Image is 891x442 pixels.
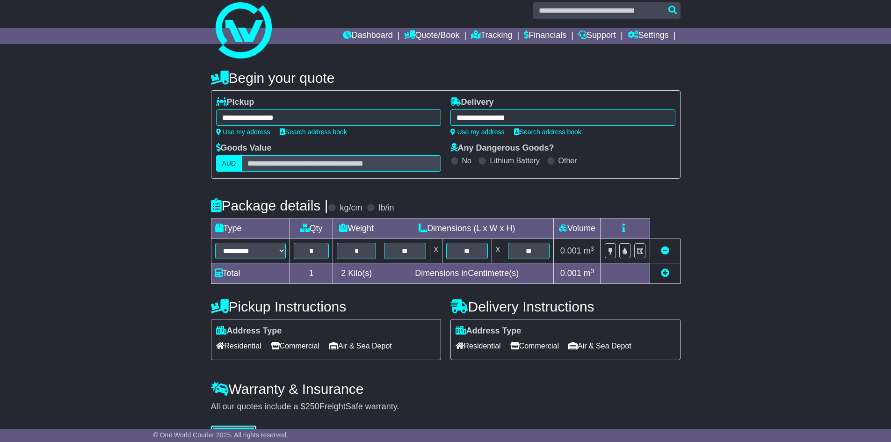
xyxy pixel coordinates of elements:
td: Dimensions (L x W x H) [380,218,554,239]
span: © One World Courier 2025. All rights reserved. [153,431,289,439]
span: Residential [456,339,501,353]
span: 0.001 [560,268,581,278]
span: 2 [341,268,346,278]
td: x [430,239,442,263]
sup: 3 [591,268,594,275]
a: Use my address [216,128,270,136]
span: 0.001 [560,246,581,255]
label: Address Type [216,326,282,336]
td: Volume [554,218,601,239]
td: Total [211,263,290,284]
span: Commercial [510,339,559,353]
td: Qty [290,218,333,239]
span: Air & Sea Depot [568,339,631,353]
h4: Package details | [211,198,328,213]
label: Goods Value [216,143,272,153]
label: Other [558,156,577,165]
label: lb/in [378,203,394,213]
td: Weight [333,218,380,239]
span: m [584,268,594,278]
span: Air & Sea Depot [329,339,392,353]
td: Kilo(s) [333,263,380,284]
td: x [492,239,504,263]
h4: Warranty & Insurance [211,381,681,397]
label: No [462,156,471,165]
a: Tracking [471,28,512,44]
a: Search address book [514,128,581,136]
a: Use my address [450,128,505,136]
a: Dashboard [343,28,393,44]
h4: Begin your quote [211,70,681,86]
button: Get Quotes [211,426,257,442]
span: Residential [216,339,261,353]
a: Add new item [661,268,669,278]
sup: 3 [591,245,594,252]
label: AUD [216,155,242,172]
td: 1 [290,263,333,284]
div: All our quotes include a $ FreightSafe warranty. [211,402,681,412]
span: Commercial [271,339,319,353]
label: Lithium Battery [490,156,540,165]
h4: Pickup Instructions [211,299,441,314]
label: Pickup [216,97,254,108]
span: m [584,246,594,255]
label: kg/cm [340,203,362,213]
a: Quote/Book [404,28,459,44]
a: Search address book [280,128,347,136]
td: Type [211,218,290,239]
label: Delivery [450,97,494,108]
span: 250 [305,402,319,411]
a: Financials [524,28,566,44]
a: Settings [628,28,669,44]
label: Address Type [456,326,522,336]
label: Any Dangerous Goods? [450,143,554,153]
a: Remove this item [661,246,669,255]
td: Dimensions in Centimetre(s) [380,263,554,284]
a: Support [578,28,616,44]
h4: Delivery Instructions [450,299,681,314]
